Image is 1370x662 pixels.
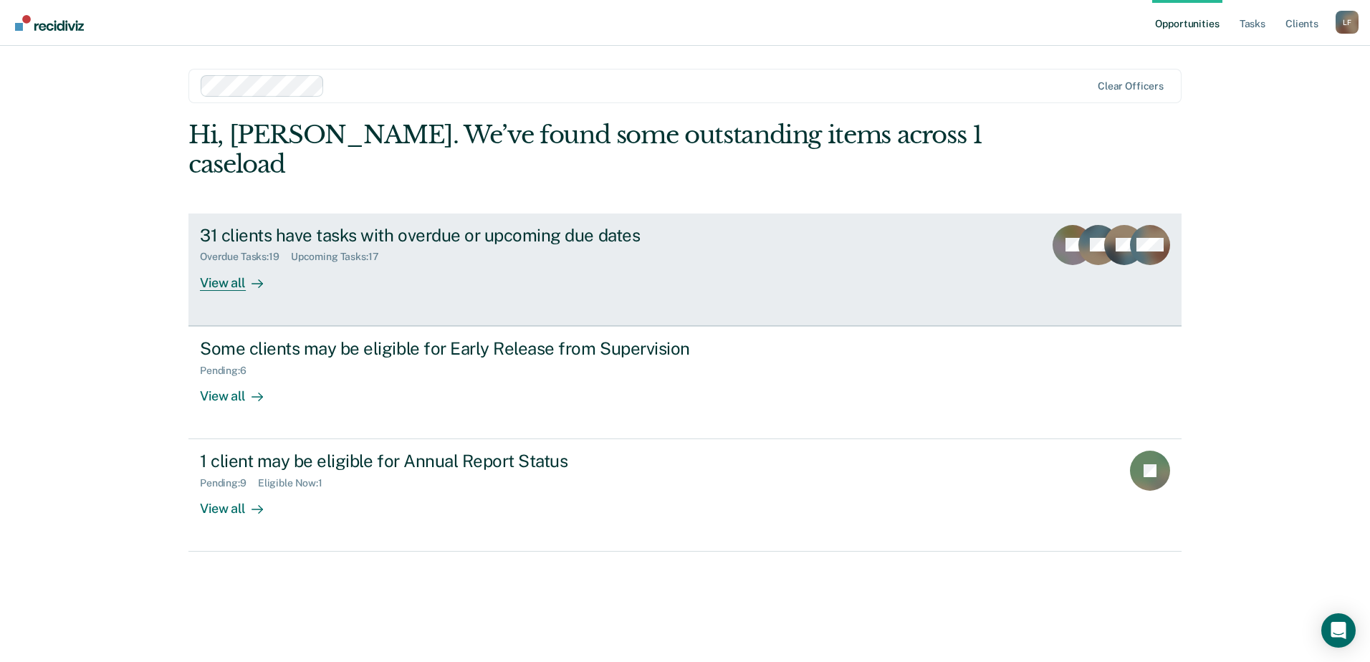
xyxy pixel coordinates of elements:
a: 31 clients have tasks with overdue or upcoming due datesOverdue Tasks:19Upcoming Tasks:17View all [188,214,1182,326]
div: View all [200,376,280,404]
div: Some clients may be eligible for Early Release from Supervision [200,338,703,359]
div: View all [200,489,280,517]
div: 1 client may be eligible for Annual Report Status [200,451,703,471]
img: Recidiviz [15,15,84,31]
div: Eligible Now : 1 [258,477,334,489]
div: Hi, [PERSON_NAME]. We’ve found some outstanding items across 1 caseload [188,120,983,179]
div: Clear officers [1098,80,1164,92]
div: Pending : 6 [200,365,258,377]
div: 31 clients have tasks with overdue or upcoming due dates [200,225,703,246]
div: Upcoming Tasks : 17 [291,251,391,263]
a: 1 client may be eligible for Annual Report StatusPending:9Eligible Now:1View all [188,439,1182,552]
div: Open Intercom Messenger [1321,613,1356,648]
div: L F [1336,11,1359,34]
div: Overdue Tasks : 19 [200,251,291,263]
button: Profile dropdown button [1336,11,1359,34]
div: View all [200,263,280,291]
div: Pending : 9 [200,477,258,489]
a: Some clients may be eligible for Early Release from SupervisionPending:6View all [188,326,1182,439]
